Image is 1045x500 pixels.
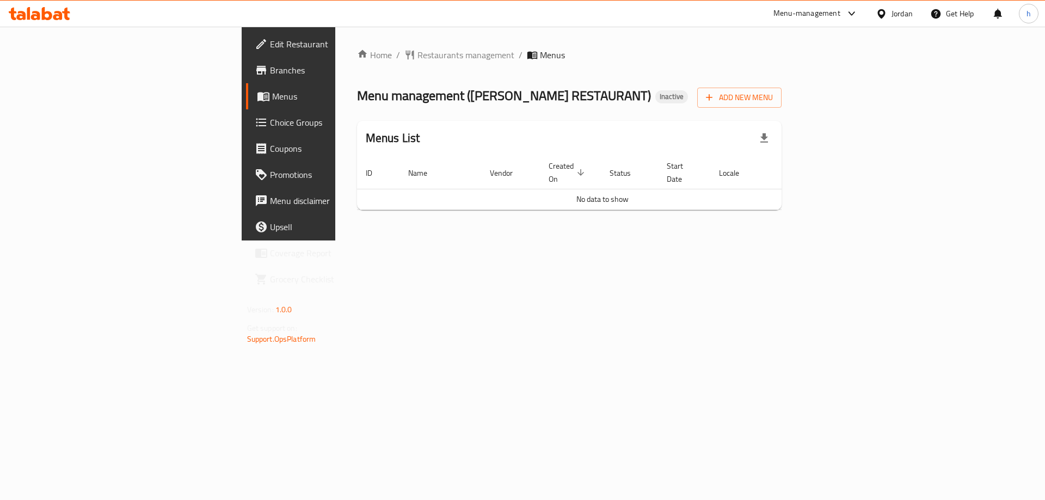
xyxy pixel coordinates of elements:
[270,116,408,129] span: Choice Groups
[408,166,441,180] span: Name
[270,142,408,155] span: Coupons
[719,166,753,180] span: Locale
[655,92,688,101] span: Inactive
[270,64,408,77] span: Branches
[417,48,514,61] span: Restaurants management
[246,240,416,266] a: Coverage Report
[519,48,522,61] li: /
[697,88,782,108] button: Add New Menu
[246,188,416,214] a: Menu disclaimer
[247,303,274,317] span: Version:
[246,83,416,109] a: Menus
[766,156,848,189] th: Actions
[892,8,913,20] div: Jordan
[270,168,408,181] span: Promotions
[270,38,408,51] span: Edit Restaurant
[357,156,848,210] table: enhanced table
[549,159,588,186] span: Created On
[275,303,292,317] span: 1.0.0
[576,192,629,206] span: No data to show
[246,214,416,240] a: Upsell
[270,273,408,286] span: Grocery Checklist
[751,125,777,151] div: Export file
[655,90,688,103] div: Inactive
[773,7,840,20] div: Menu-management
[272,90,408,103] span: Menus
[404,48,514,61] a: Restaurants management
[667,159,697,186] span: Start Date
[246,162,416,188] a: Promotions
[247,332,316,346] a: Support.OpsPlatform
[357,48,782,61] nav: breadcrumb
[366,166,386,180] span: ID
[246,109,416,135] a: Choice Groups
[540,48,565,61] span: Menus
[246,135,416,162] a: Coupons
[490,166,527,180] span: Vendor
[357,83,651,108] span: Menu management ( [PERSON_NAME] RESTAURANT )
[246,31,416,57] a: Edit Restaurant
[270,220,408,233] span: Upsell
[270,194,408,207] span: Menu disclaimer
[246,266,416,292] a: Grocery Checklist
[246,57,416,83] a: Branches
[1026,8,1031,20] span: h
[706,91,773,104] span: Add New Menu
[610,166,645,180] span: Status
[366,130,420,146] h2: Menus List
[247,321,297,335] span: Get support on:
[270,246,408,260] span: Coverage Report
